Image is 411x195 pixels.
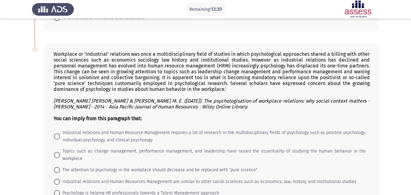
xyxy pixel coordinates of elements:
[60,166,257,174] span: The attention to psychology in the workplace should decrease and be replaced with “pure science"
[54,51,370,121] div: Workplace or 'industrial' relations was once a multidisciplinary field of studies in which psycho...
[32,1,74,18] img: Assess Talent Management logo
[54,116,142,121] b: You can imply from this paragraph that:
[211,6,222,12] span: 13:30
[60,129,366,144] span: Industrial relations and Human Resource Management requires a lot of research in the multidiscipl...
[337,1,379,18] img: Assessment logo of ASSESS English Language Assessment (3 Module) (Ad - IB)
[54,98,370,110] i: [PERSON_NAME] [PERSON_NAME] & [PERSON_NAME] M. E. ([DATE]). The psychologisation of workplace rel...
[189,6,222,13] p: Remaining:
[60,148,366,162] span: Topics such as change management, performance management, and leadership have raised the essentia...
[60,178,357,185] span: Industrial relations and Human Resources Management are similar to other social sciences such as ...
